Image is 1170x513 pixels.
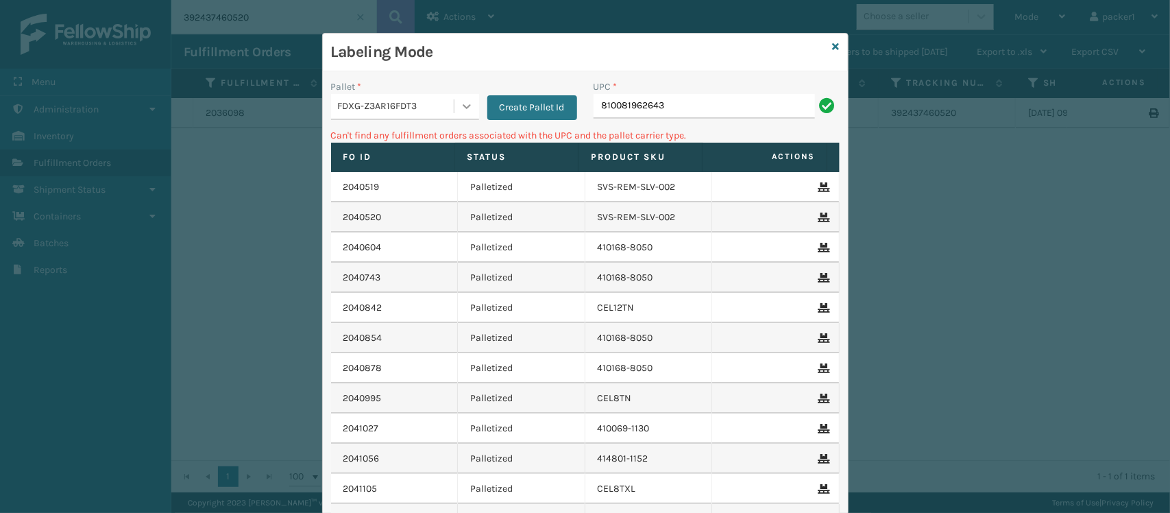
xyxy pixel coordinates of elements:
[338,99,455,114] div: FDXG-Z3AR16FDT3
[331,42,827,62] h3: Labeling Mode
[458,293,585,323] td: Palletized
[458,202,585,232] td: Palletized
[343,301,382,315] a: 2040842
[585,293,713,323] td: CEL12TN
[585,232,713,263] td: 410168-8050
[343,331,382,345] a: 2040854
[818,484,827,494] i: Remove From Pallet
[818,213,827,222] i: Remove From Pallet
[331,80,362,94] label: Pallet
[818,273,827,283] i: Remove From Pallet
[343,211,382,224] a: 2040520
[585,353,713,383] td: 410168-8050
[707,145,824,168] span: Actions
[458,263,585,293] td: Palletized
[343,180,380,194] a: 2040519
[343,452,380,466] a: 2041056
[343,482,378,496] a: 2041105
[818,363,827,373] i: Remove From Pallet
[343,422,379,436] a: 2041027
[343,361,382,375] a: 2040878
[585,263,713,293] td: 410168-8050
[343,241,382,254] a: 2040604
[467,151,566,163] label: Status
[343,271,381,285] a: 2040743
[585,414,713,444] td: 410069-1130
[818,243,827,252] i: Remove From Pallet
[592,151,690,163] label: Product SKU
[585,474,713,504] td: CEL8TXL
[458,172,585,202] td: Palletized
[818,394,827,403] i: Remove From Pallet
[458,444,585,474] td: Palletized
[458,414,585,444] td: Palletized
[487,95,577,120] button: Create Pallet Id
[594,80,618,94] label: UPC
[585,323,713,353] td: 410168-8050
[818,182,827,192] i: Remove From Pallet
[818,454,827,464] i: Remove From Pallet
[585,383,713,414] td: CEL8TN
[343,151,442,163] label: Fo Id
[458,232,585,263] td: Palletized
[458,383,585,414] td: Palletized
[458,323,585,353] td: Palletized
[458,474,585,504] td: Palletized
[585,202,713,232] td: SVS-REM-SLV-002
[331,128,840,143] p: Can't find any fulfillment orders associated with the UPC and the pallet carrier type.
[818,303,827,313] i: Remove From Pallet
[585,172,713,202] td: SVS-REM-SLV-002
[818,333,827,343] i: Remove From Pallet
[458,353,585,383] td: Palletized
[818,424,827,433] i: Remove From Pallet
[585,444,713,474] td: 414801-1152
[343,392,382,405] a: 2040995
